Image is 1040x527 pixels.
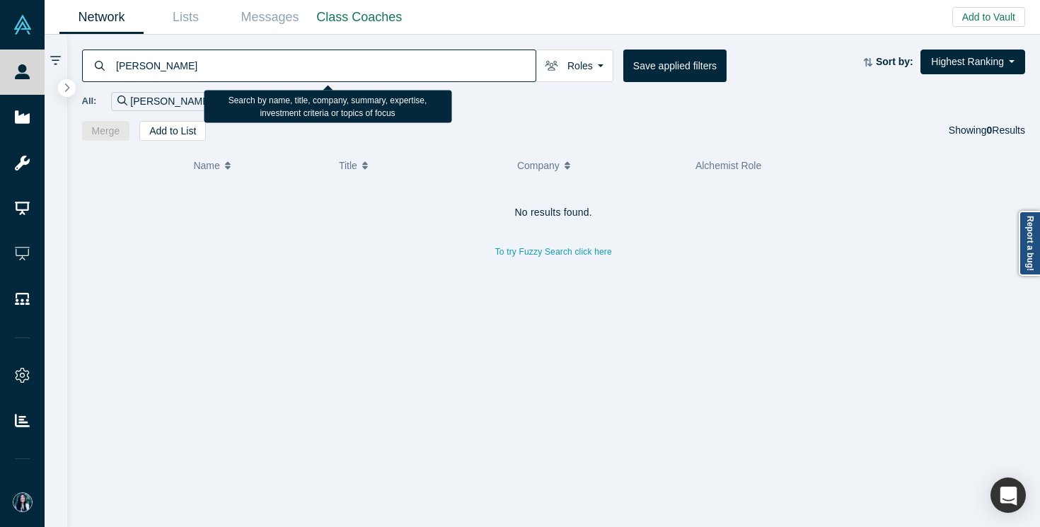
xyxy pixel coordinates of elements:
[920,50,1025,74] button: Highest Ranking
[339,151,502,180] button: Title
[139,121,206,141] button: Add to List
[82,207,1026,219] h4: No results found.
[228,1,312,34] a: Messages
[623,50,727,82] button: Save applied filters
[987,124,993,136] strong: 0
[339,151,357,180] span: Title
[312,1,407,34] a: Class Coaches
[115,49,536,82] input: Search by name, title, company, summary, expertise, investment criteria or topics of focus
[193,151,219,180] span: Name
[536,50,613,82] button: Roles
[212,93,222,110] button: Remove Filter
[695,160,761,171] span: Alchemist Role
[952,7,1025,27] button: Add to Vault
[59,1,144,34] a: Network
[13,15,33,35] img: Alchemist Vault Logo
[1019,211,1040,276] a: Report a bug!
[144,1,228,34] a: Lists
[193,151,324,180] button: Name
[485,243,622,261] button: To try Fuzzy Search click here
[13,492,33,512] img: Danielle Vivo's Account
[987,124,1025,136] span: Results
[876,56,913,67] strong: Sort by:
[82,121,130,141] button: Merge
[949,121,1025,141] div: Showing
[517,151,560,180] span: Company
[517,151,681,180] button: Company
[82,94,97,108] span: All:
[111,92,229,111] div: [PERSON_NAME]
